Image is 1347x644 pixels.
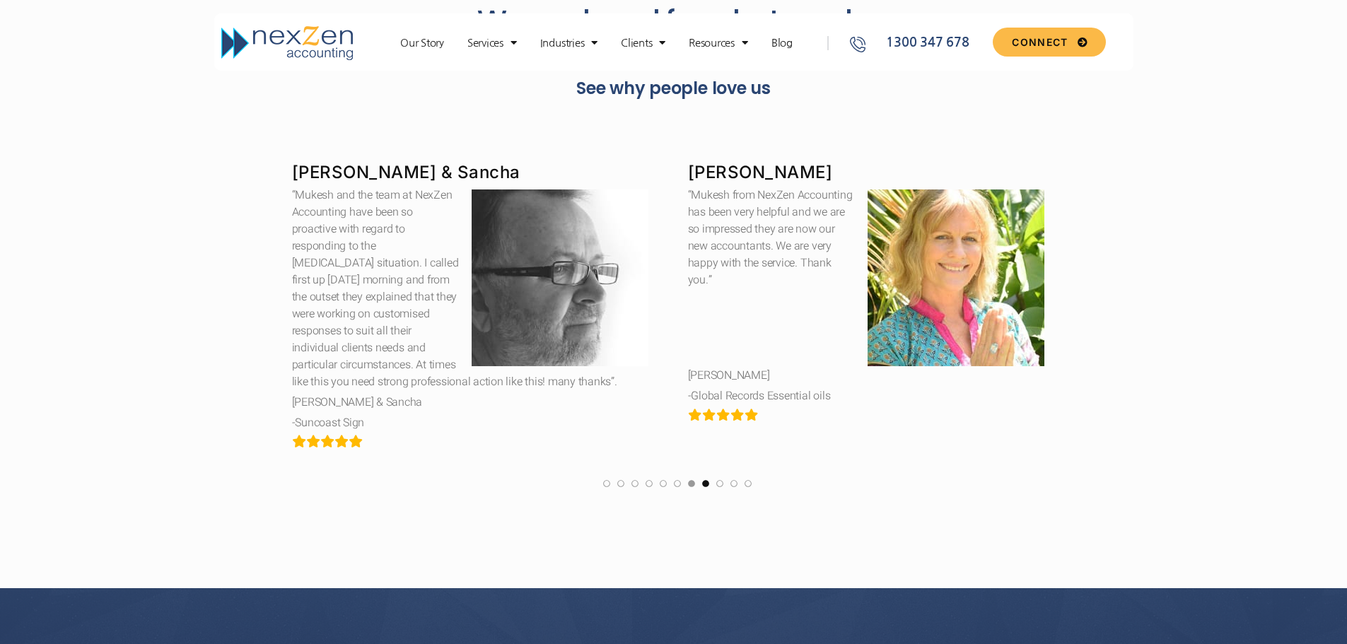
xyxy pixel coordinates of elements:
a: Blog [764,36,800,50]
a: Our Story [393,36,451,50]
div: “Mukesh from NexZen Accounting has been very helpful and we are so impressed they are now our new... [688,187,1056,288]
a: Services [460,36,524,50]
div: v 4.0.25 [40,23,69,34]
a: CONNECT [993,28,1105,57]
span: CONNECT [1012,37,1068,47]
a: Clients [614,36,672,50]
img: logo_orange.svg [23,23,34,34]
div: -Suncoast Sign [292,414,660,431]
div: -Global Records Essential oils [688,387,1056,404]
a: Resources [682,36,755,50]
h3: [PERSON_NAME] & Sancha [292,163,660,183]
span: 1300 347 678 [882,33,969,52]
div: Domain: [DOMAIN_NAME] [37,37,156,48]
div: [PERSON_NAME] [688,367,1056,384]
a: Industries [533,36,605,50]
div: “Mukesh and the team at NexZen Accounting have been so proactive with regard to responding to the... [292,187,660,390]
a: 1300 347 678 [848,33,988,52]
div: Domain Overview [54,83,127,93]
p: See why people love us [285,73,1063,103]
div: [PERSON_NAME] & Sancha [292,394,660,411]
img: tab_keywords_by_traffic_grey.svg [141,82,152,93]
img: tab_domain_overview_orange.svg [38,82,49,93]
h3: [PERSON_NAME] [688,163,1056,183]
div: Keywords by Traffic [156,83,238,93]
img: website_grey.svg [23,37,34,48]
nav: Menu [373,36,820,50]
